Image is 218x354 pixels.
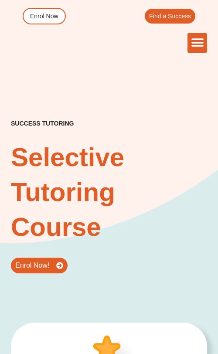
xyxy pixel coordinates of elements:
a: Find a Success [145,9,195,24]
div: Menu Toggle [187,33,207,53]
span: Enrol Now! [15,262,49,269]
h2: Selective Tutoring Course [11,140,207,245]
span: Find a Success [149,13,191,19]
span: Enrol Now [30,13,58,19]
h4: success tutoring [11,120,74,127]
a: Enrol Now [23,8,66,24]
a: Enrol Now! [11,258,68,273]
iframe: Chat Widget [68,255,218,354]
